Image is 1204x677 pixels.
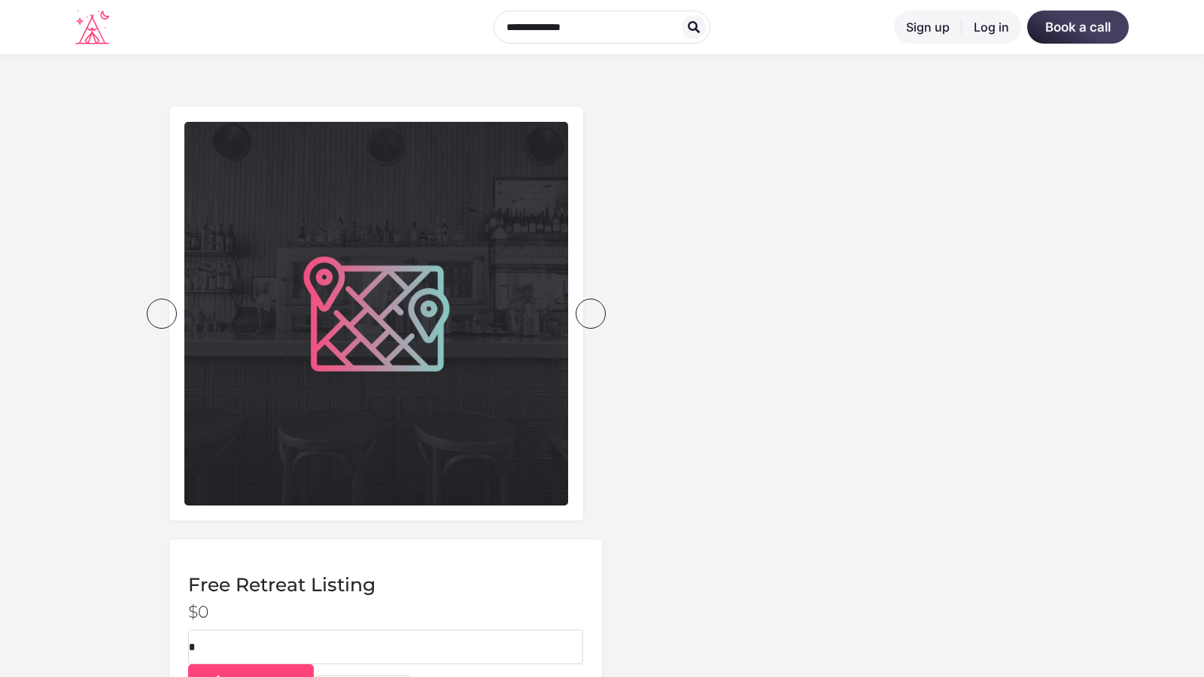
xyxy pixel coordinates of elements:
[184,122,568,505] img: Untitled-2-3.jpg
[576,299,606,329] div: next
[188,602,198,622] span: $
[188,573,583,597] h1: Free Retreat Listing
[147,299,177,329] div: prev
[962,11,1021,44] a: Log in
[894,11,962,44] a: Sign up
[1027,11,1129,44] a: Book a call
[188,602,208,622] bdi: 0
